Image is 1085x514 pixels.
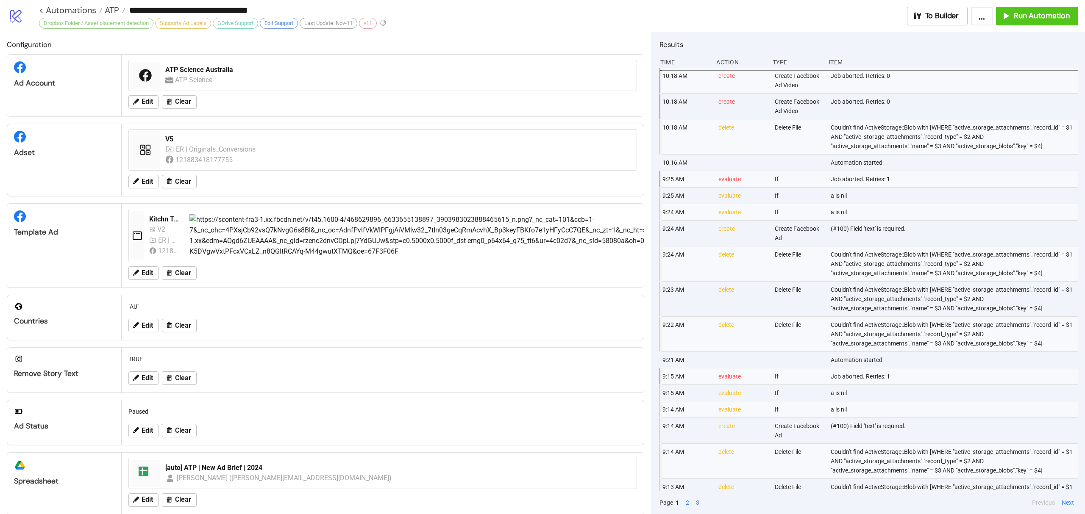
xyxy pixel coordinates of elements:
button: Edit [128,493,159,507]
div: ER | Originals_Conversions [158,235,179,246]
div: Delete File [774,246,824,281]
button: Edit [128,95,159,109]
div: Countries [14,316,114,326]
span: Clear [175,427,191,434]
div: a is nil [830,188,1080,204]
div: If [774,368,824,384]
div: 9:22 AM [662,317,712,351]
span: Clear [175,178,191,185]
button: 2 [683,498,692,507]
div: Create Facebook Ad Video [774,94,824,119]
div: 121883418177755 [175,155,234,165]
div: Delete File [774,317,824,351]
span: ATP [103,5,119,16]
div: Couldn't find ActiveStorage::Blob with [WHERE "active_storage_attachments"."record_id" = $1 AND "... [830,282,1080,316]
div: [auto] ATP | New Ad Brief | 2024 [165,463,632,473]
div: 9:23 AM [662,282,712,316]
div: Delete File [774,479,824,514]
div: 10:16 AM [662,155,712,171]
div: If [774,171,824,187]
div: Edit Support [260,18,298,29]
div: create [718,418,768,443]
div: Adset [14,148,114,158]
div: evaluate [718,171,768,187]
button: Edit [128,266,159,280]
div: Type [772,54,822,70]
div: If [774,188,824,204]
span: Edit [142,98,153,105]
button: Clear [162,319,197,332]
div: [PERSON_NAME] ([PERSON_NAME][EMAIL_ADDRESS][DOMAIN_NAME]) [177,473,392,483]
div: Remove Story Text [14,369,114,379]
div: Create Facebook Ad [774,418,824,443]
div: Create Facebook Ad Video [774,68,824,93]
div: Spreadsheet [14,476,114,486]
button: Edit [128,371,159,385]
div: a is nil [830,204,1080,220]
div: If [774,401,824,417]
div: Kitchn Template [149,215,183,224]
div: Job aborted. Retries: 0 [830,68,1080,93]
h2: Configuration [7,39,644,50]
div: delete [718,246,768,281]
div: v11 [359,18,377,29]
span: Clear [175,98,191,105]
div: Automation started [830,352,1080,368]
button: Previous [1029,498,1057,507]
div: delete [718,444,768,478]
div: 9:14 AM [662,418,712,443]
div: Delete File [774,444,824,478]
span: Clear [175,374,191,382]
div: Action [715,54,765,70]
div: 9:24 AM [662,246,712,281]
div: a is nil [830,385,1080,401]
div: 9:25 AM [662,188,712,204]
button: Clear [162,424,197,437]
div: 10:18 AM [662,94,712,119]
div: evaluate [718,401,768,417]
span: Page [659,498,673,507]
div: Item [828,54,1078,70]
div: 10:18 AM [662,119,712,154]
div: (#100) Field 'text' is required. [830,221,1080,246]
div: Job aborted. Retries: 1 [830,368,1080,384]
div: evaluate [718,385,768,401]
div: Paused [125,403,640,420]
span: Edit [142,178,153,185]
div: 9:21 AM [662,352,712,368]
div: Delete File [774,119,824,154]
button: Clear [162,493,197,507]
span: Run Automation [1014,11,1070,21]
a: ATP [103,6,125,14]
div: Last Update: Nov-11 [300,18,357,29]
div: 10:18 AM [662,68,712,93]
button: Clear [162,95,197,109]
div: 9:24 AM [662,221,712,246]
button: 3 [693,498,702,507]
div: delete [718,282,768,316]
div: 9:15 AM [662,385,712,401]
button: Next [1059,498,1077,507]
div: Automation started [830,155,1080,171]
div: 9:15 AM [662,368,712,384]
div: "AU" [125,298,640,315]
span: Clear [175,322,191,329]
div: Job aborted. Retries: 0 [830,94,1080,119]
div: 9:13 AM [662,479,712,514]
div: TRUE [125,351,640,367]
div: V5 [165,135,632,144]
div: create [718,221,768,246]
div: Couldn't find ActiveStorage::Blob with [WHERE "active_storage_attachments"."record_id" = $1 AND "... [830,119,1080,154]
div: 9:24 AM [662,204,712,220]
div: Couldn't find ActiveStorage::Blob with [WHERE "active_storage_attachments"."record_id" = $1 AND "... [830,317,1080,351]
div: evaluate [718,368,768,384]
div: evaluate [718,188,768,204]
div: 121883418177755 [158,246,179,256]
div: Create Facebook Ad [774,221,824,246]
span: Clear [175,269,191,277]
div: delete [718,479,768,514]
div: ATP Science Australia [165,65,632,75]
div: Job aborted. Retries: 1 [830,171,1080,187]
div: a is nil [830,401,1080,417]
div: delete [718,119,768,154]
